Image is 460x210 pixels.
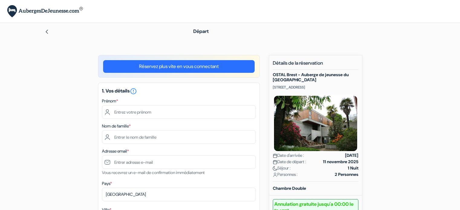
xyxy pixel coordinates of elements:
img: calendar.svg [273,160,277,164]
img: AubergesDeJeunesse.com [7,5,83,18]
span: Date de départ : [273,159,306,165]
span: Départ [193,28,209,34]
strong: 2 Personnes [335,171,358,178]
input: Entrer le nom de famille [102,130,256,144]
span: Date d'arrivée : [273,152,304,159]
b: Chambre Double [273,186,306,191]
h5: OSTAL Brest - Auberge de jeunesse du [GEOGRAPHIC_DATA] [273,72,358,82]
label: Prénom [102,98,118,104]
i: error_outline [130,88,137,95]
span: Personnes : [273,171,298,178]
strong: 1 Nuit [348,165,358,171]
span: Séjour : [273,165,291,171]
a: error_outline [130,88,137,94]
strong: 11 novembre 2025 [323,159,358,165]
img: left_arrow.svg [44,29,49,34]
p: [STREET_ADDRESS] [273,85,358,90]
img: user_icon.svg [273,173,277,177]
strong: [DATE] [345,152,358,159]
label: Pays [102,180,112,187]
input: Entrer adresse e-mail [102,155,256,169]
input: Entrez votre prénom [102,105,256,119]
img: moon.svg [273,166,277,171]
a: Réservez plus vite en vous connectant [103,60,255,73]
h5: 1. Vos détails [102,88,256,95]
label: Adresse email [102,148,129,154]
small: Vous recevrez un e-mail de confirmation immédiatement [102,170,205,175]
h5: Détails de la réservation [273,60,358,70]
label: Nom de famille [102,123,131,129]
img: calendar.svg [273,153,277,158]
